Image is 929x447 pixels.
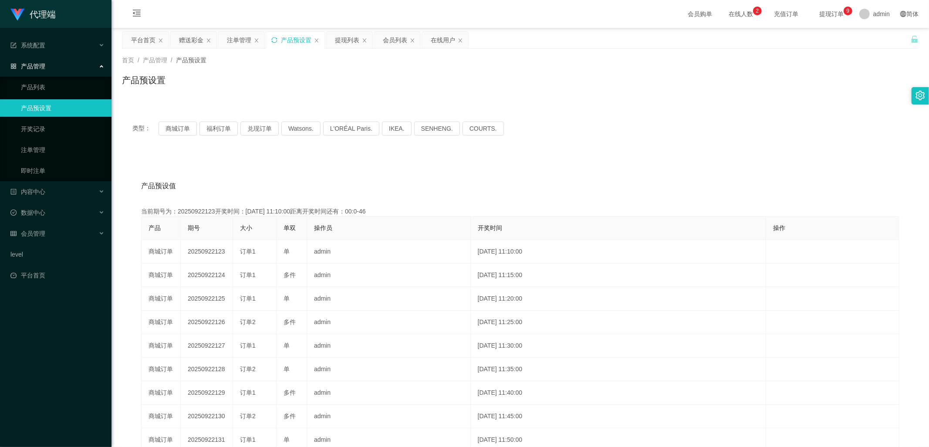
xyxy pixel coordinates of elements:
[431,32,455,48] div: 在线用户
[181,334,233,358] td: 20250922127
[142,381,181,405] td: 商城订单
[10,230,17,237] i: 图标: table
[132,122,159,135] span: 类型：
[471,240,767,264] td: [DATE] 11:10:00
[179,32,203,48] div: 赠送彩金
[199,122,238,135] button: 福利订单
[815,11,848,17] span: 提现订单
[240,389,256,396] span: 订单1
[382,122,412,135] button: IKEA.
[471,334,767,358] td: [DATE] 11:30:00
[159,122,197,135] button: 商城订单
[181,405,233,428] td: 20250922130
[240,122,279,135] button: 兑现订单
[171,57,172,64] span: /
[10,42,17,48] i: 图标: form
[284,366,290,372] span: 单
[284,318,296,325] span: 多件
[10,246,105,263] a: level
[131,32,155,48] div: 平台首页
[254,38,259,43] i: 图标: close
[307,287,471,311] td: admin
[284,436,290,443] span: 单
[142,311,181,334] td: 商城订单
[158,38,163,43] i: 图标: close
[240,342,256,349] span: 订单1
[383,32,407,48] div: 会员列表
[900,11,906,17] i: 图标: global
[724,11,757,17] span: 在线人数
[10,189,17,195] i: 图标: profile
[142,334,181,358] td: 商城订单
[142,287,181,311] td: 商城订单
[181,240,233,264] td: 20250922123
[323,122,379,135] button: L'ORÉAL Paris.
[844,7,852,15] sup: 9
[21,78,105,96] a: 产品列表
[240,366,256,372] span: 订单2
[307,311,471,334] td: admin
[21,120,105,138] a: 开奖记录
[240,271,256,278] span: 订单1
[181,358,233,381] td: 20250922128
[227,32,251,48] div: 注单管理
[410,38,415,43] i: 图标: close
[471,311,767,334] td: [DATE] 11:25:00
[362,38,367,43] i: 图标: close
[414,122,460,135] button: SENHENG.
[471,358,767,381] td: [DATE] 11:35:00
[122,0,152,28] i: 图标: menu-fold
[284,224,296,231] span: 单双
[122,74,166,87] h1: 产品预设置
[314,224,332,231] span: 操作员
[10,63,45,70] span: 产品管理
[471,405,767,428] td: [DATE] 11:45:00
[471,381,767,405] td: [DATE] 11:40:00
[756,7,759,15] p: 2
[284,413,296,420] span: 多件
[138,57,139,64] span: /
[314,38,319,43] i: 图标: close
[773,224,785,231] span: 操作
[141,181,176,191] span: 产品预设值
[122,57,134,64] span: 首页
[142,264,181,287] td: 商城订单
[770,11,803,17] span: 充值订单
[471,287,767,311] td: [DATE] 11:20:00
[284,295,290,302] span: 单
[458,38,463,43] i: 图标: close
[307,334,471,358] td: admin
[284,389,296,396] span: 多件
[284,342,290,349] span: 单
[181,264,233,287] td: 20250922124
[10,209,45,216] span: 数据中心
[10,230,45,237] span: 会员管理
[206,38,211,43] i: 图标: close
[142,358,181,381] td: 商城订单
[471,264,767,287] td: [DATE] 11:15:00
[307,240,471,264] td: admin
[10,188,45,195] span: 内容中心
[10,10,56,17] a: 代理端
[307,264,471,287] td: admin
[240,224,252,231] span: 大小
[281,122,321,135] button: Watsons.
[271,37,277,43] i: 图标: sync
[142,240,181,264] td: 商城订单
[335,32,359,48] div: 提现列表
[181,287,233,311] td: 20250922125
[181,381,233,405] td: 20250922129
[141,207,899,216] div: 当前期号为：20250922123开奖时间：[DATE] 11:10:00距离开奖时间还有：00:0-46
[149,224,161,231] span: 产品
[284,248,290,255] span: 单
[143,57,167,64] span: 产品管理
[176,57,206,64] span: 产品预设置
[240,413,256,420] span: 订单2
[911,35,919,43] i: 图标: unlock
[240,248,256,255] span: 订单1
[142,405,181,428] td: 商城订单
[30,0,56,28] h1: 代理端
[240,436,256,443] span: 订单1
[284,271,296,278] span: 多件
[307,381,471,405] td: admin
